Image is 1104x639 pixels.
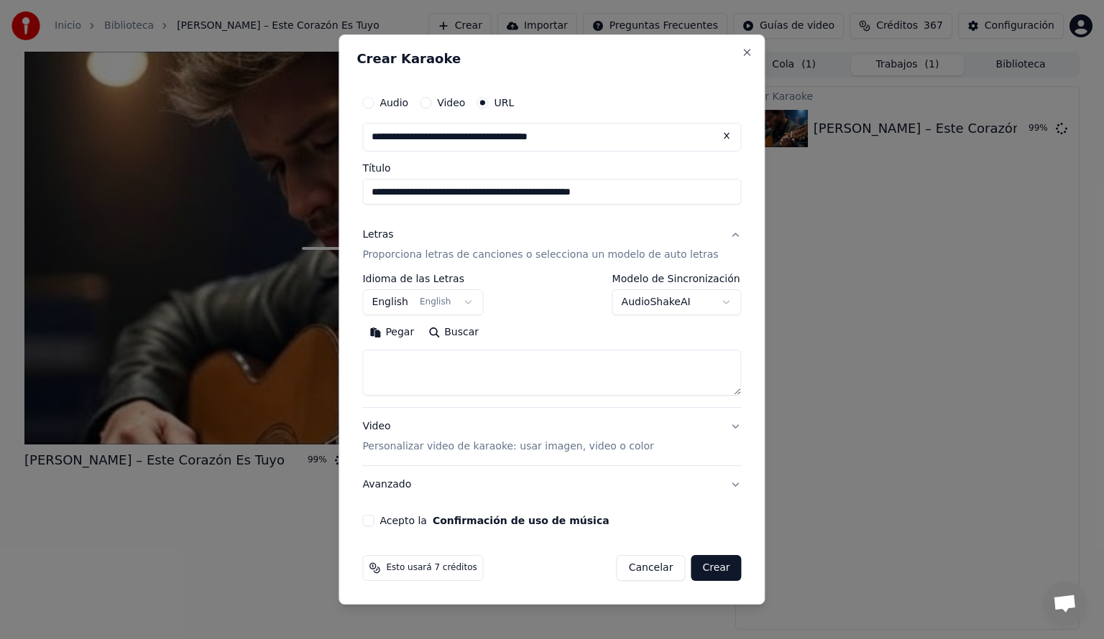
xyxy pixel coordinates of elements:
[379,516,609,526] label: Acepto la
[691,555,741,581] button: Crear
[362,248,718,262] p: Proporciona letras de canciones o selecciona un modelo de auto letras
[362,321,421,344] button: Pegar
[617,555,686,581] button: Cancelar
[362,419,653,454] div: Video
[386,562,477,574] span: Esto usará 7 créditos
[612,274,742,284] label: Modelo de Sincronización
[437,98,465,108] label: Video
[362,228,393,242] div: Letras
[362,163,741,173] label: Título
[362,274,483,284] label: Idioma de las Letras
[362,274,741,407] div: LetrasProporciona letras de canciones o selecciona un modelo de auto letras
[494,98,514,108] label: URL
[379,98,408,108] label: Audio
[362,216,741,274] button: LetrasProporciona letras de canciones o selecciona un modelo de auto letras
[362,466,741,503] button: Avanzado
[362,408,741,465] button: VideoPersonalizar video de karaoke: usar imagen, video o color
[362,439,653,454] p: Personalizar video de karaoke: usar imagen, video o color
[433,516,609,526] button: Acepto la
[356,52,747,65] h2: Crear Karaoke
[421,321,486,344] button: Buscar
